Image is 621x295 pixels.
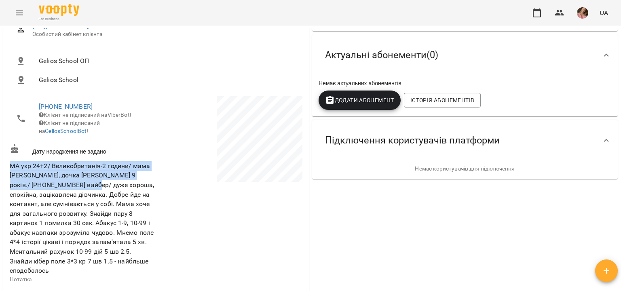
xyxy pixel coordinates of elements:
button: Додати Абонемент [319,91,401,110]
button: Історія абонементів [404,93,481,107]
span: UA [600,8,608,17]
div: Немає актуальних абонементів [317,78,613,89]
img: e4201cb721255180434d5b675ab1e4d4.jpg [577,7,588,19]
a: GeliosSchoolBot [45,128,87,134]
span: Клієнт не підписаний на ! [39,120,100,134]
span: Додати Абонемент [325,95,394,105]
span: Актуальні абонементи ( 0 ) [325,49,438,61]
span: Підключення користувачів платформи [325,134,500,147]
button: Menu [10,3,29,23]
div: Підключення користувачів платформи [312,120,618,161]
span: Gelios School ОП [39,56,296,66]
img: Voopty Logo [39,4,79,16]
button: UA [596,5,611,20]
p: Немає користувачів для підключення [319,165,611,173]
a: [PHONE_NUMBER] [39,103,93,110]
span: Gelios School [39,75,296,85]
div: Актуальні абонементи(0) [312,34,618,76]
span: Історія абонементів [410,95,474,105]
span: Особистий кабінет клієнта [32,30,296,38]
p: Нотатка [10,276,154,284]
div: Дату народження не задано [8,142,156,157]
span: For Business [39,17,79,22]
span: МА укр 24+2/ Великобританія-2 години/ мама [PERSON_NAME], дочка [PERSON_NAME] 9 років./ [PHONE_NU... [10,162,154,274]
span: Клієнт не підписаний на ViberBot! [39,112,131,118]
